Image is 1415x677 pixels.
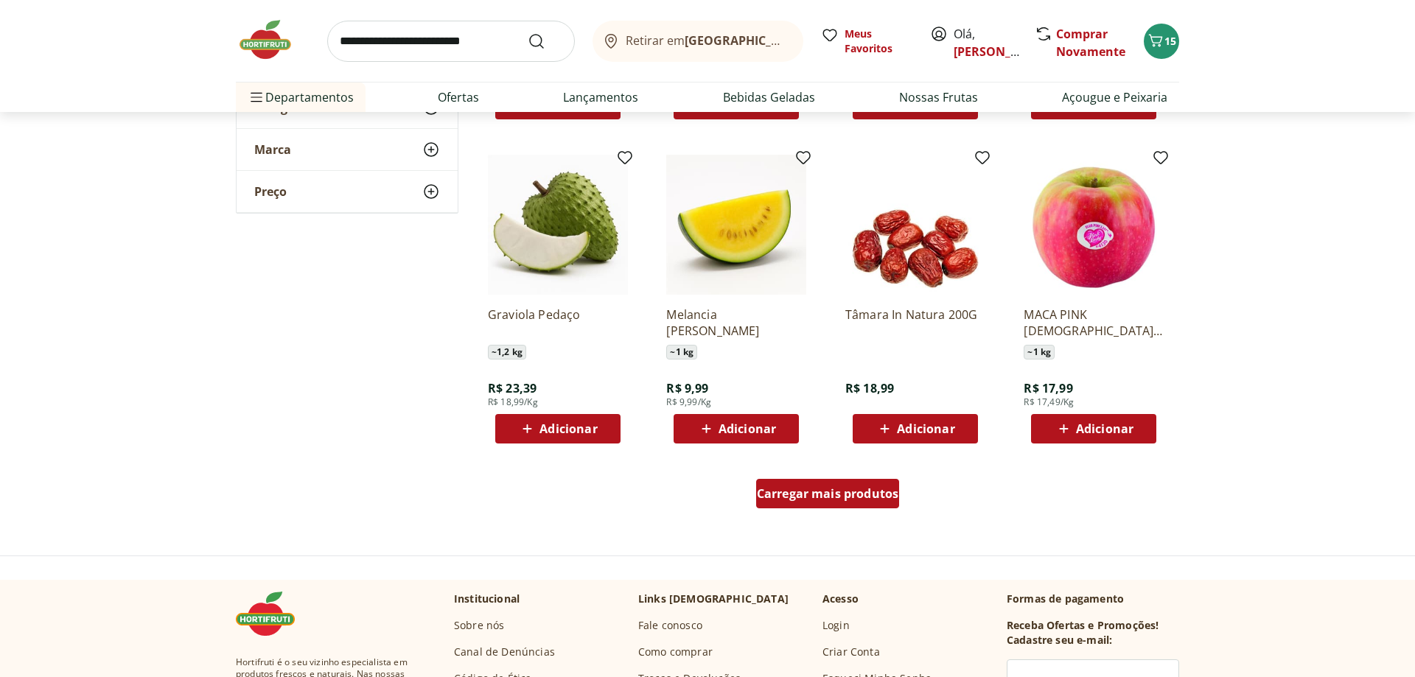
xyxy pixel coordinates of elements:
span: Meus Favoritos [845,27,912,56]
img: Melancia Amarela Pedaço [666,155,806,295]
h3: Cadastre seu e-mail: [1007,633,1112,648]
img: MACA PINK LADY KG [1024,155,1164,295]
span: Adicionar [897,423,954,435]
button: Retirar em[GEOGRAPHIC_DATA]/[GEOGRAPHIC_DATA] [593,21,803,62]
a: Criar Conta [822,645,880,659]
span: Adicionar [719,423,776,435]
button: Adicionar [1031,414,1156,443]
span: ~ 1 kg [1024,345,1055,359]
p: Institucional [454,592,520,606]
span: R$ 18,99 [845,380,894,396]
b: [GEOGRAPHIC_DATA]/[GEOGRAPHIC_DATA] [685,32,933,49]
img: Graviola Pedaço [488,155,628,295]
button: Adicionar [495,414,621,443]
p: Acesso [822,592,859,606]
span: R$ 9,99/Kg [666,396,711,408]
button: Menu [248,80,265,115]
a: Como comprar [638,645,713,659]
span: R$ 17,49/Kg [1024,396,1074,408]
a: [PERSON_NAME] [954,43,1049,60]
p: Links [DEMOGRAPHIC_DATA] [638,592,789,606]
button: Adicionar [853,414,978,443]
span: ~ 1,2 kg [488,345,526,359]
span: Olá, [954,25,1019,60]
button: Adicionar [674,414,799,443]
a: Comprar Novamente [1056,26,1125,60]
p: Formas de pagamento [1007,592,1179,606]
span: Retirar em [626,34,789,47]
a: Açougue e Peixaria [1062,88,1167,106]
a: Melancia [PERSON_NAME] [666,306,806,339]
a: Graviola Pedaço [488,306,628,339]
h3: Receba Ofertas e Promoções! [1007,618,1159,633]
input: search [327,21,575,62]
span: ~ 1 kg [666,345,697,359]
button: Marca [237,129,458,170]
span: R$ 9,99 [666,380,708,396]
a: Carregar mais produtos [756,479,900,514]
span: Adicionar [1076,423,1133,435]
a: Ofertas [438,88,479,106]
a: MACA PINK [DEMOGRAPHIC_DATA] KG [1024,306,1164,339]
span: R$ 23,39 [488,380,537,396]
a: Fale conosco [638,618,702,633]
button: Preço [237,171,458,212]
a: Lançamentos [563,88,638,106]
span: Preço [254,184,287,199]
img: Hortifruti [236,592,310,636]
a: Sobre nós [454,618,504,633]
span: Adicionar [539,423,597,435]
a: Meus Favoritos [821,27,912,56]
a: Login [822,618,850,633]
span: 15 [1164,34,1176,48]
button: Carrinho [1144,24,1179,59]
img: Tâmara In Natura 200G [845,155,985,295]
button: Submit Search [528,32,563,50]
span: Carregar mais produtos [757,488,899,499]
a: Nossas Frutas [899,88,978,106]
span: Departamentos [248,80,354,115]
a: Bebidas Geladas [723,88,815,106]
span: R$ 18,99/Kg [488,396,538,408]
a: Canal de Denúncias [454,645,555,659]
a: Tâmara In Natura 200G [845,306,985,339]
img: Hortifruti [236,18,310,62]
span: Marca [254,142,291,157]
span: R$ 17,99 [1024,380,1072,396]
